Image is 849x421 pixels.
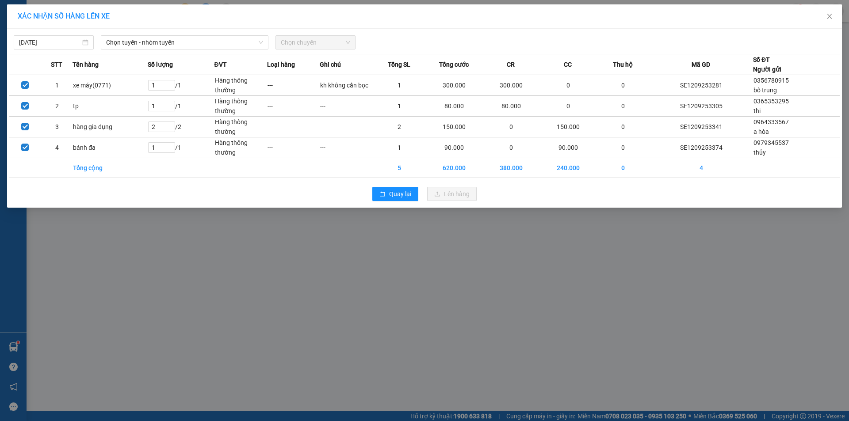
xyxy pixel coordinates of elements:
span: down [258,40,264,45]
td: Hàng thông thường [214,75,267,96]
td: 0 [597,158,649,178]
span: a hòa [753,128,769,135]
td: SE1209253341 [650,117,753,137]
td: 1 [373,137,425,158]
td: --- [267,96,320,117]
td: SE1209253281 [650,75,753,96]
td: / 2 [148,117,214,137]
td: 80.000 [482,96,539,117]
td: --- [320,96,372,117]
td: 1 [373,96,425,117]
span: 0979345537 [753,139,789,146]
td: 0 [597,96,649,117]
td: 150.000 [425,117,482,137]
span: 0356780915 [753,77,789,84]
span: close [826,13,833,20]
td: 4 [650,158,753,178]
span: Tổng SL [388,60,410,69]
td: / 1 [148,75,214,96]
input: 12/09/2025 [19,38,80,47]
img: logo [4,48,21,91]
td: SE1209253305 [650,96,753,117]
td: --- [320,117,372,137]
td: --- [267,117,320,137]
button: Close [817,4,842,29]
td: 150.000 [539,117,597,137]
td: 300.000 [425,75,482,96]
td: 0 [482,117,539,137]
td: hàng gia dụng [73,117,148,137]
td: 0 [597,75,649,96]
td: 0 [597,137,649,158]
td: 1 [41,75,73,96]
td: --- [267,137,320,158]
td: --- [267,75,320,96]
td: tp [73,96,148,117]
td: 90.000 [539,137,597,158]
td: 0 [539,96,597,117]
span: Chọn tuyến - nhóm tuyến [106,36,263,49]
strong: CHUYỂN PHÁT NHANH AN PHÚ QUÝ [25,7,89,36]
span: thủy [753,149,766,156]
span: XÁC NHẬN SỐ HÀNG LÊN XE [18,12,110,20]
td: 5 [373,158,425,178]
span: Tên hàng [73,60,99,69]
td: 3 [41,117,73,137]
span: rollback [379,191,386,198]
td: xe máy(0771) [73,75,148,96]
td: 90.000 [425,137,482,158]
span: Mã GD [692,60,710,69]
span: [GEOGRAPHIC_DATA], [GEOGRAPHIC_DATA] ↔ [GEOGRAPHIC_DATA] [22,38,90,68]
td: Tổng cộng [73,158,148,178]
td: 0 [597,117,649,137]
span: 0365353295 [753,98,789,105]
span: CC [564,60,572,69]
span: Số lượng [148,60,173,69]
td: Hàng thông thường [214,117,267,137]
span: Ghi chú [320,60,341,69]
button: uploadLên hàng [427,187,477,201]
td: SE1209253374 [650,137,753,158]
td: kh không cần bọc [320,75,372,96]
td: 4 [41,137,73,158]
div: Số ĐT Người gửi [753,55,781,74]
span: CR [507,60,515,69]
td: 0 [539,75,597,96]
td: 1 [373,75,425,96]
td: Hàng thông thường [214,137,267,158]
td: / 1 [148,96,214,117]
span: STT [51,60,62,69]
td: 620.000 [425,158,482,178]
td: 2 [41,96,73,117]
span: Thu hộ [613,60,633,69]
td: Hàng thông thường [214,96,267,117]
button: rollbackQuay lại [372,187,418,201]
span: Chọn chuyến [281,36,350,49]
td: 0 [482,137,539,158]
span: thi [753,107,761,114]
td: 80.000 [425,96,482,117]
td: 2 [373,117,425,137]
span: ĐVT [214,60,227,69]
span: Tổng cước [439,60,469,69]
td: --- [320,137,372,158]
td: 300.000 [482,75,539,96]
td: bánh đa [73,137,148,158]
td: 380.000 [482,158,539,178]
span: Loại hàng [267,60,295,69]
td: 240.000 [539,158,597,178]
span: 0964333567 [753,118,789,125]
span: bố trung [753,87,777,94]
span: Quay lại [389,189,411,199]
td: / 1 [148,137,214,158]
